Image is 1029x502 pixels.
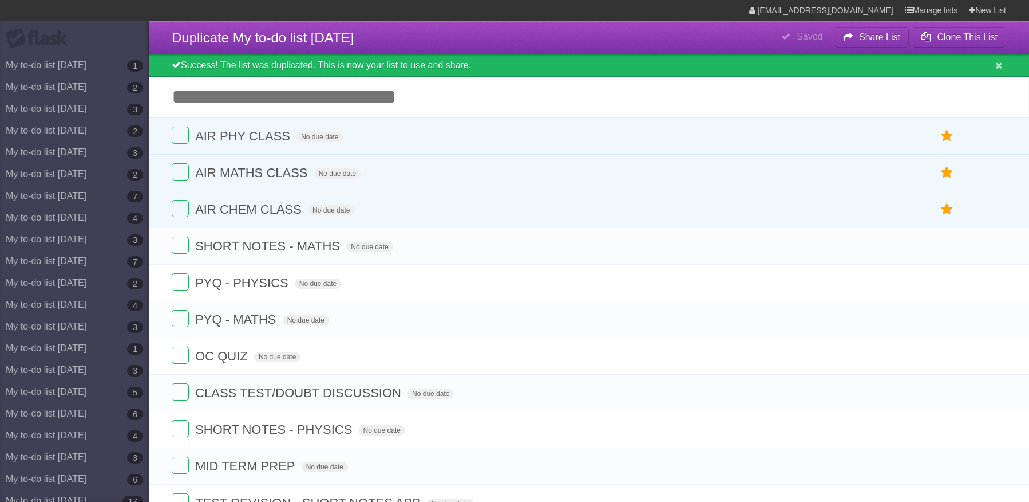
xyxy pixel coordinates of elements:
b: 2 [127,169,143,181]
button: Clone This List [912,27,1006,48]
b: 3 [127,321,143,333]
b: 3 [127,365,143,376]
span: No due date [302,462,348,472]
b: 3 [127,104,143,115]
b: 7 [127,256,143,268]
label: Done [172,347,189,364]
span: MID TERM PREP [195,459,298,473]
b: 1 [127,343,143,355]
b: 3 [127,452,143,464]
label: Star task [936,200,958,219]
b: 4 [127,430,143,442]
span: PYQ - PHYSICS [195,276,291,290]
label: Done [172,457,189,474]
span: No due date [308,205,354,215]
span: No due date [295,279,341,289]
span: No due date [283,315,329,325]
b: Clone This List [937,32,998,42]
label: Done [172,383,189,401]
label: Done [172,237,189,254]
div: Success! The list was duplicated. This is now your list to use and share. [149,54,1029,77]
span: No due date [407,389,454,399]
span: AIR CHEM CLASS [195,202,304,217]
label: Done [172,420,189,437]
b: 6 [127,474,143,485]
label: Done [172,273,189,291]
b: Share List [859,32,900,42]
b: 3 [127,147,143,159]
span: AIR MATHS CLASS [195,166,310,180]
span: No due date [296,132,343,142]
div: Flask [6,28,74,49]
b: 4 [127,213,143,224]
span: CLASS TEST/DOUBT DISCUSSION [195,386,404,400]
span: No due date [314,168,361,179]
span: No due date [254,352,300,362]
b: Saved [797,32,822,41]
b: 5 [127,387,143,398]
label: Done [172,200,189,217]
span: PYQ - MATHS [195,312,279,327]
span: AIR PHY CLASS [195,129,293,143]
label: Done [172,163,189,181]
b: 2 [127,278,143,289]
span: No due date [359,425,405,436]
span: OC QUIZ [195,349,251,363]
b: 3 [127,234,143,246]
b: 4 [127,300,143,311]
label: Star task [936,163,958,182]
span: Duplicate My to-do list [DATE] [172,30,354,45]
label: Star task [936,127,958,146]
label: Done [172,310,189,327]
span: No due date [346,242,393,252]
b: 2 [127,125,143,137]
b: 6 [127,409,143,420]
b: 2 [127,82,143,93]
b: 7 [127,191,143,202]
label: Done [172,127,189,144]
span: SHORT NOTES - MATHS [195,239,343,253]
b: 1 [127,60,143,72]
span: SHORT NOTES - PHYSICS [195,422,355,437]
button: Share List [834,27,909,48]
